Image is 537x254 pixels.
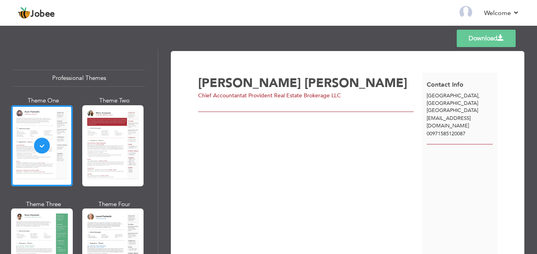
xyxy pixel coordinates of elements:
div: Professional Themes [13,70,145,87]
a: Download [457,30,516,47]
span: Contact Info [427,80,463,89]
span: 00971585120087 [427,130,465,137]
span: Chief Accountant [198,92,242,99]
span: [PERSON_NAME] [198,75,301,91]
span: [PERSON_NAME] [304,75,407,91]
img: jobee.io [18,7,30,19]
span: [GEOGRAPHIC_DATA] [427,92,478,99]
div: Theme Two [84,97,146,105]
img: Profile Img [459,6,472,19]
span: , [478,92,480,99]
span: at Provident Real Estate Brokerage LLC [242,92,341,99]
span: [GEOGRAPHIC_DATA] [427,107,478,114]
div: Theme Three [13,200,74,209]
a: Welcome [484,8,519,18]
span: [EMAIL_ADDRESS][DOMAIN_NAME] [427,115,471,129]
div: [GEOGRAPHIC_DATA] [422,92,497,114]
a: Jobee [18,7,55,19]
span: Jobee [30,10,55,19]
div: Theme Four [84,200,146,209]
div: Theme One [13,97,74,105]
